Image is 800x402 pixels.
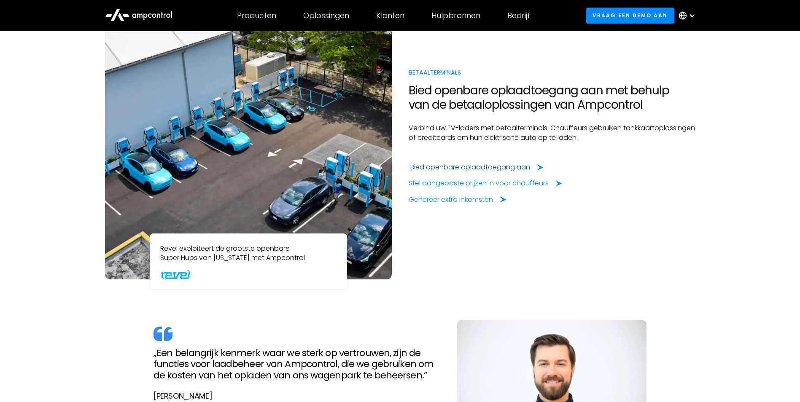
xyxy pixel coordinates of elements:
[507,11,530,20] div: Bedrijf
[409,83,695,112] h2: Bied openbare oplaadtoegang aan met behulp van de betaaloplossingen van Ampcontrol
[409,195,506,204] a: Genereer extra inkomsten
[409,195,493,204] div: Genereer extra inkomsten
[376,11,404,20] div: Klanten
[237,11,276,20] div: Producten
[409,123,695,142] p: Verbind uw EV-laders met betaalterminals. Chauffeurs gebruiken tankkaartoplossingen of creditcard...
[303,11,349,20] div: Oplossingen
[154,348,440,381] h2: „Een belangrijk kenmerk waar we sterk op vertrouwen, zijn de functies voor laadbeheer van Ampcont...
[409,68,695,77] div: Betaalterminals
[410,163,530,172] div: Bied openbare oplaadtoegang aan
[409,179,549,188] div: Stel aangepaste prijzen in voor chauffeurs
[154,327,172,341] img: citaat-icoon
[410,163,544,172] a: Bied openbare oplaadtoegang aan
[586,8,674,23] a: Vraag een demo aan
[160,270,191,279] img: Revel Logo
[431,11,480,20] div: Hulpbronnen
[409,179,562,188] a: Stel aangepaste prijzen in voor chauffeurs
[160,244,337,263] p: Revel exploiteert de grootste openbare Super Hubs van [US_STATE] met Ampcontrol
